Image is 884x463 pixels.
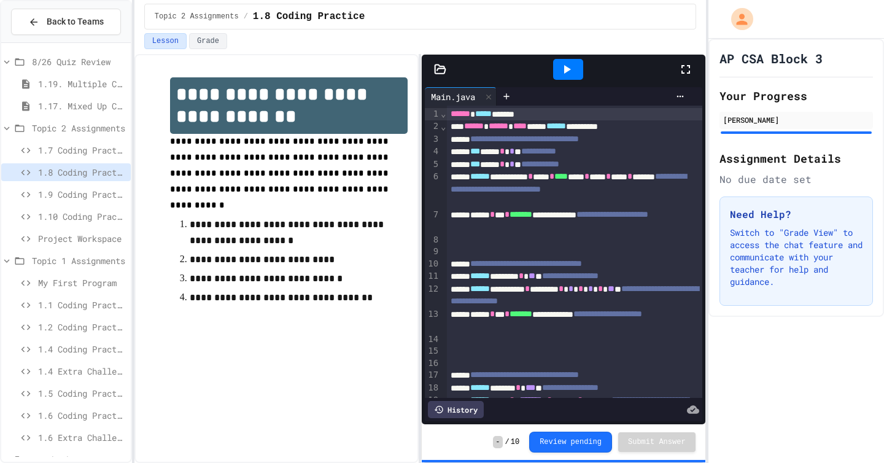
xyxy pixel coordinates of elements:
div: 18 [425,382,440,394]
div: 4 [425,146,440,158]
div: 1 [425,108,440,120]
div: 11 [425,270,440,282]
span: 1.4 Extra Challenge Problem [38,365,126,378]
div: 17 [425,369,440,381]
div: 8 [425,234,440,246]
div: [PERSON_NAME] [723,114,869,125]
span: Topic 2 Assignments [32,122,126,134]
div: Main.java [425,87,497,106]
span: 1.6 Extra Challenge Problem [38,431,126,444]
span: Fold line [440,109,446,119]
span: 1.17. Mixed Up Code Practice 1.1-1.6 [38,99,126,112]
p: Switch to "Grade View" to access the chat feature and communicate with your teacher for help and ... [730,227,863,288]
h1: AP CSA Block 3 [719,50,823,67]
span: 1.5 Coding Practice [38,387,126,400]
span: Submit Answer [628,437,686,447]
span: 1.8 Coding Practice [38,166,126,179]
div: 7 [425,209,440,234]
div: 16 [425,357,440,370]
h2: Your Progress [719,87,873,104]
span: Fold line [440,122,446,131]
div: 5 [425,158,440,171]
span: 1.19. Multiple Choice Exercises for Unit 1a (1.1-1.6) [38,77,126,90]
span: 1.8 Coding Practice [253,9,365,24]
button: Review pending [529,432,612,453]
span: - [493,436,502,448]
span: 10 [511,437,519,447]
span: 1.4 Coding Practice [38,343,126,356]
div: 10 [425,258,440,270]
div: 19 [425,394,440,432]
div: 12 [425,283,440,308]
div: 6 [425,171,440,208]
button: Lesson [144,33,187,49]
button: Back to Teams [11,9,121,35]
div: 2 [425,120,440,133]
span: Topic 1 Assignments [32,254,126,267]
span: 1.7 Coding Practice [38,144,126,157]
div: 9 [425,246,440,258]
span: 1.6 Coding Practice [38,409,126,422]
span: 1.10 Coding Practice [38,210,126,223]
button: Submit Answer [618,432,696,452]
h3: Need Help? [730,207,863,222]
div: 3 [425,133,440,146]
span: / [244,12,248,21]
span: 1.9 Coding Practice [38,188,126,201]
span: My First Program [38,276,126,289]
span: Topic 2 Assignments [155,12,239,21]
span: 8/26 Quiz Review [32,55,126,68]
div: Main.java [425,90,481,103]
div: 15 [425,345,440,357]
div: 13 [425,308,440,333]
span: 1.1 Coding Practice [38,298,126,311]
span: Back to Teams [47,15,104,28]
span: / [505,437,510,447]
h2: Assignment Details [719,150,873,167]
div: My Account [718,5,756,33]
button: Grade [189,33,227,49]
span: Project Workspace [38,232,126,245]
span: 1.2 Coding Practice [38,321,126,333]
div: No due date set [719,172,873,187]
div: History [428,401,484,418]
div: 14 [425,333,440,346]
